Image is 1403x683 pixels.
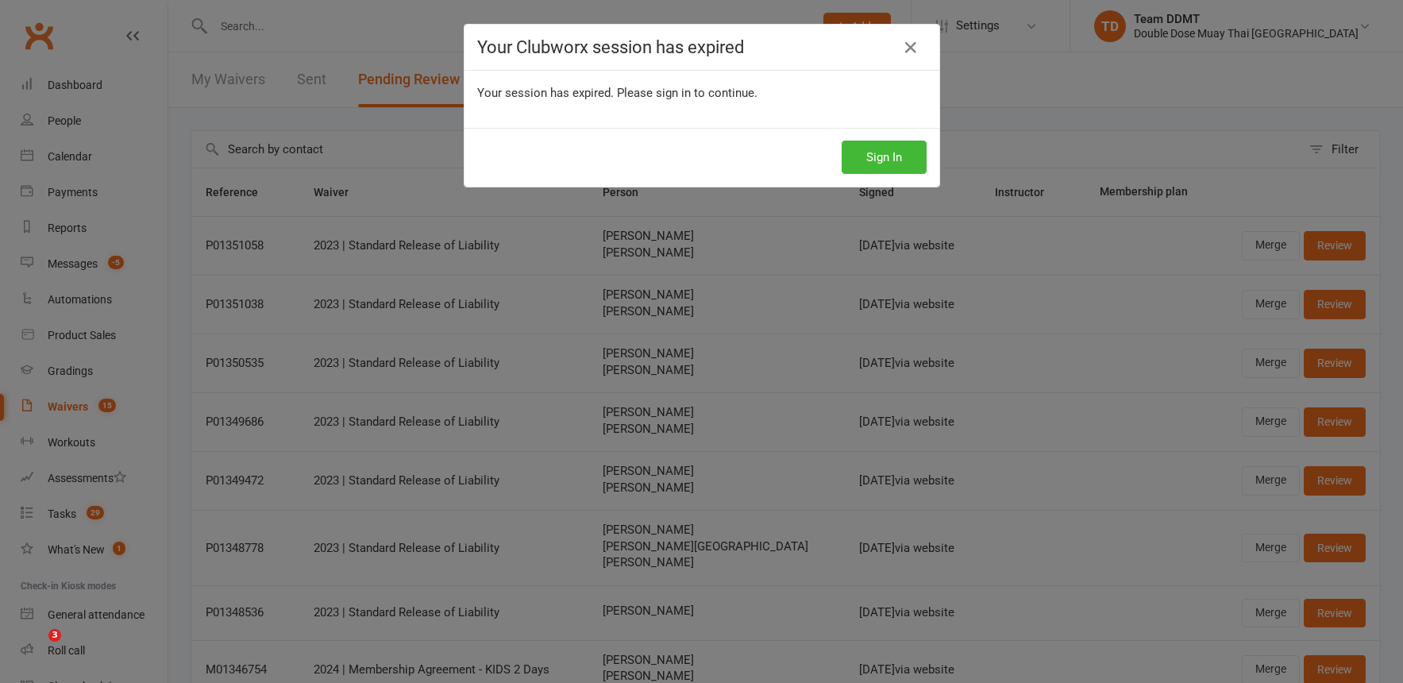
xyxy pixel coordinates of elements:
a: Close [898,35,923,60]
h4: Your Clubworx session has expired [477,37,927,57]
iframe: Intercom live chat [16,629,54,667]
span: Your session has expired. Please sign in to continue. [477,86,757,100]
span: 3 [48,629,61,642]
button: Sign In [842,141,927,174]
